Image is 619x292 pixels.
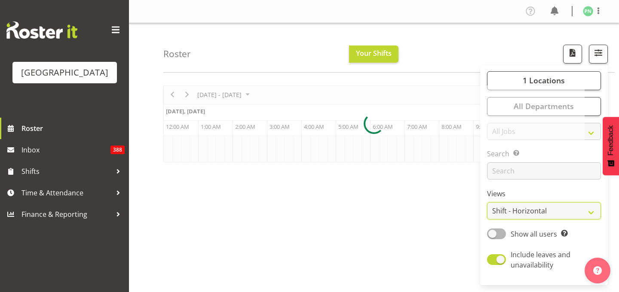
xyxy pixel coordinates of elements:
span: Show all users [511,229,557,239]
span: 1 Locations [523,75,565,85]
div: [GEOGRAPHIC_DATA] [21,66,108,79]
button: Your Shifts [349,46,398,63]
span: Time & Attendance [21,186,112,199]
h4: Roster [163,49,191,59]
button: Download a PDF of the roster according to the set date range. [563,45,582,64]
span: Finance & Reporting [21,208,112,221]
span: Your Shifts [356,49,392,58]
span: 388 [110,146,125,154]
img: penny-navidad674.jpg [583,6,593,16]
img: Rosterit website logo [6,21,77,39]
span: Include leaves and unavailability [511,250,570,270]
button: 1 Locations [487,71,601,90]
span: Inbox [21,143,110,156]
input: Search [487,162,601,179]
button: Feedback - Show survey [603,117,619,175]
span: Feedback [607,125,615,155]
label: Views [487,189,601,199]
button: Filter Shifts [589,45,608,64]
span: Shifts [21,165,112,178]
img: help-xxl-2.png [593,266,602,275]
span: Roster [21,122,125,135]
